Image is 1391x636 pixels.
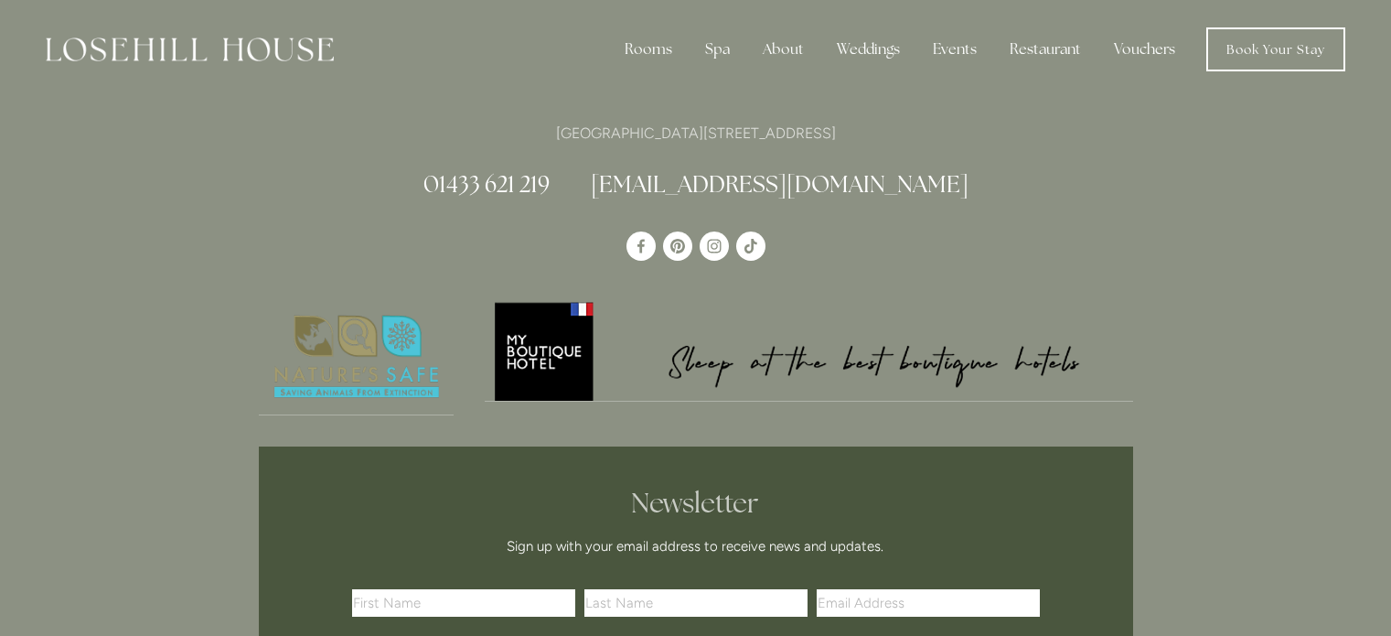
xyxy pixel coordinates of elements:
input: Email Address [817,589,1040,617]
p: Sign up with your email address to receive news and updates. [358,535,1033,557]
input: Last Name [584,589,808,617]
div: Restaurant [995,31,1096,68]
a: Nature's Safe - Logo [259,299,455,415]
a: Pinterest [663,232,692,261]
a: TikTok [736,232,765,261]
a: [EMAIL_ADDRESS][DOMAIN_NAME] [591,169,968,199]
input: First Name [352,589,575,617]
a: 01433 621 219 [423,169,550,199]
img: Losehill House [46,38,334,61]
a: Book Your Stay [1206,27,1345,71]
div: Events [918,31,991,68]
div: Spa [690,31,744,68]
div: About [748,31,819,68]
img: My Boutique Hotel - Logo [485,299,1133,401]
a: Vouchers [1099,31,1190,68]
a: Instagram [700,232,729,261]
div: Weddings [822,31,915,68]
img: Nature's Safe - Logo [259,299,455,415]
h2: Newsletter [358,487,1033,520]
div: Rooms [610,31,687,68]
a: Losehill House Hotel & Spa [626,232,656,261]
a: My Boutique Hotel - Logo [485,299,1133,402]
p: [GEOGRAPHIC_DATA][STREET_ADDRESS] [259,121,1133,146]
